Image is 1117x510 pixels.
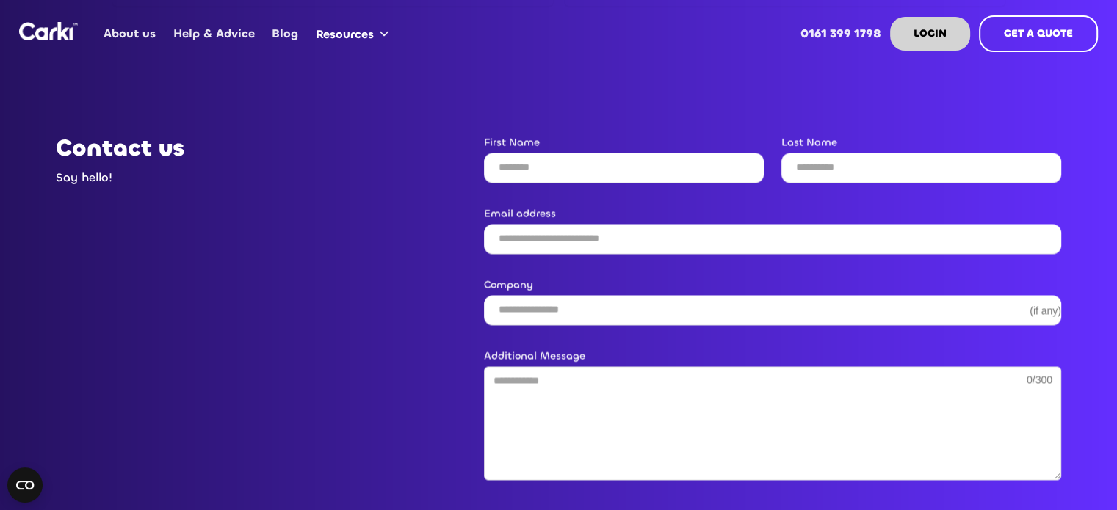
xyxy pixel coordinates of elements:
[792,5,890,62] a: 0161 399 1798
[19,22,78,40] img: Logo
[781,135,1061,150] label: Last Name
[484,277,1061,292] label: Company
[264,5,307,62] a: Blog
[95,5,165,62] a: About us
[1030,303,1061,318] div: (if any)
[56,135,338,161] h2: Contact us
[7,467,43,503] button: Open CMP widget
[484,135,764,150] label: First Name
[316,26,374,43] div: Resources
[890,17,970,51] a: LOGIN
[1004,26,1073,40] strong: GET A QUOTE
[19,22,78,40] a: home
[484,349,1061,363] label: Additional Message
[979,15,1098,52] a: GET A QUOTE
[165,5,263,62] a: Help & Advice
[484,206,1061,221] label: Email address
[307,6,403,62] div: Resources
[56,169,338,186] p: Say hello!
[800,26,881,41] strong: 0161 399 1798
[1027,372,1052,387] div: 0/300
[914,26,947,40] strong: LOGIN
